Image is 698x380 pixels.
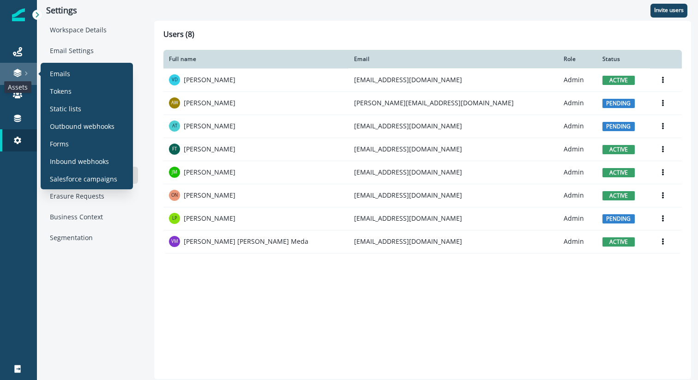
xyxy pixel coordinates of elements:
[558,230,597,253] td: Admin
[602,55,644,63] div: Status
[172,216,177,221] div: LeAndra Pitts
[656,211,670,225] button: Options
[656,119,670,133] button: Options
[650,4,687,18] button: Invite users
[46,229,138,246] div: Segmentation
[602,122,635,131] span: pending
[184,98,235,108] p: [PERSON_NAME]
[184,191,235,200] p: [PERSON_NAME]
[602,214,635,223] span: pending
[171,239,178,244] div: Venkata Phani Raju Meda
[354,55,553,63] div: Email
[602,145,635,154] span: active
[44,137,129,151] a: Forms
[184,237,308,246] p: [PERSON_NAME] [PERSON_NAME] Meda
[349,68,559,91] td: [EMAIL_ADDRESS][DOMAIN_NAME]
[12,8,25,21] img: Inflection
[46,6,138,16] p: Settings
[44,66,129,80] a: Emails
[169,55,343,63] div: Full name
[602,76,635,85] span: active
[656,73,670,87] button: Options
[172,147,177,151] div: Folarin Tella
[656,165,670,179] button: Options
[46,42,138,59] div: Email Settings
[172,170,177,175] div: Johnny Mullen
[349,138,559,161] td: [EMAIL_ADDRESS][DOMAIN_NAME]
[654,7,684,13] p: Invite users
[50,121,114,131] p: Outbound webhooks
[46,187,138,205] div: Erasure Requests
[50,69,70,78] p: Emails
[46,208,138,225] div: Business Context
[349,207,559,230] td: [EMAIL_ADDRESS][DOMAIN_NAME]
[44,102,129,115] a: Static lists
[656,96,670,110] button: Options
[564,55,591,63] div: Role
[50,104,81,114] p: Static lists
[44,119,129,133] a: Outbound webhooks
[349,91,559,115] td: [PERSON_NAME][EMAIL_ADDRESS][DOMAIN_NAME]
[184,75,235,84] p: [PERSON_NAME]
[171,193,178,198] div: Oak Nguyen
[184,214,235,223] p: [PERSON_NAME]
[558,115,597,138] td: Admin
[602,191,635,200] span: active
[558,68,597,91] td: Admin
[50,139,69,149] p: Forms
[172,78,178,82] div: Vic Davis
[171,101,178,105] div: Alicia Wilson
[656,235,670,248] button: Options
[558,138,597,161] td: Admin
[50,86,72,96] p: Tokens
[44,84,129,98] a: Tokens
[44,154,129,168] a: Inbound webhooks
[558,184,597,207] td: Admin
[184,121,235,131] p: [PERSON_NAME]
[602,237,635,247] span: active
[602,99,635,108] span: pending
[349,115,559,138] td: [EMAIL_ADDRESS][DOMAIN_NAME]
[349,184,559,207] td: [EMAIL_ADDRESS][DOMAIN_NAME]
[44,172,129,186] a: Salesforce campaigns
[184,168,235,177] p: [PERSON_NAME]
[184,145,235,154] p: [PERSON_NAME]
[163,30,682,42] h1: Users (8)
[558,207,597,230] td: Admin
[656,188,670,202] button: Options
[50,157,109,166] p: Inbound webhooks
[558,91,597,115] td: Admin
[558,161,597,184] td: Admin
[46,21,138,38] div: Workspace Details
[50,174,117,184] p: Salesforce campaigns
[172,124,177,128] div: Allwin Tom
[656,142,670,156] button: Options
[602,168,635,177] span: active
[349,161,559,184] td: [EMAIL_ADDRESS][DOMAIN_NAME]
[349,230,559,253] td: [EMAIL_ADDRESS][DOMAIN_NAME]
